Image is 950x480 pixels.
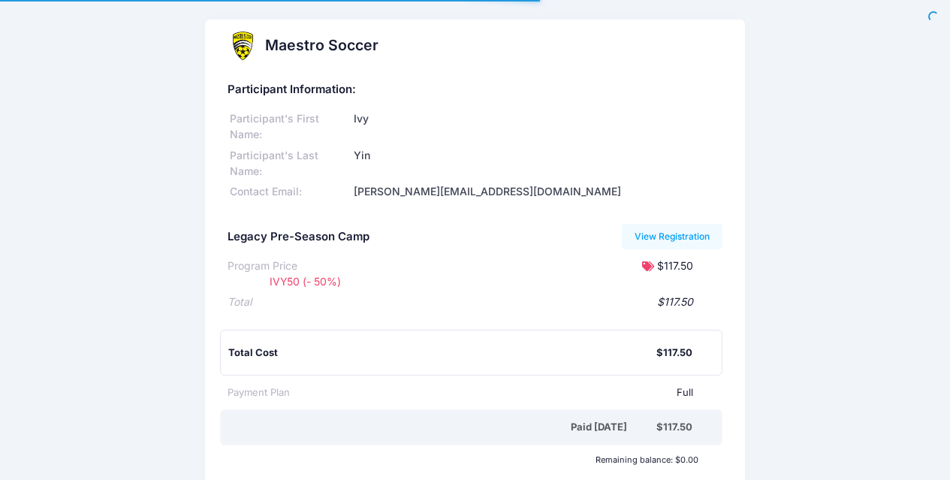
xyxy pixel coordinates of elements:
span: $117.50 [657,259,693,272]
div: Participant's Last Name: [228,148,351,180]
div: Participant's First Name: [228,111,351,143]
div: Payment Plan [228,385,290,400]
div: IVY50 (- 50%) [262,274,517,290]
div: $117.50 [656,420,692,435]
h5: Legacy Pre-Season Camp [228,231,369,244]
div: [PERSON_NAME][EMAIL_ADDRESS][DOMAIN_NAME] [351,184,723,200]
div: Program Price [228,258,297,274]
div: Yin [351,148,723,180]
div: Remaining balance: $0.00 [220,455,706,464]
h5: Participant Information: [228,83,723,97]
div: $117.50 [656,346,692,361]
div: Ivy [351,111,723,143]
div: Contact Email: [228,184,351,200]
a: View Registration [622,224,723,249]
div: Full [290,385,694,400]
div: Paid [DATE] [231,420,657,435]
h2: Maestro Soccer [265,37,378,54]
div: Total [228,294,252,310]
div: Total Cost [228,346,657,361]
div: $117.50 [252,294,694,310]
